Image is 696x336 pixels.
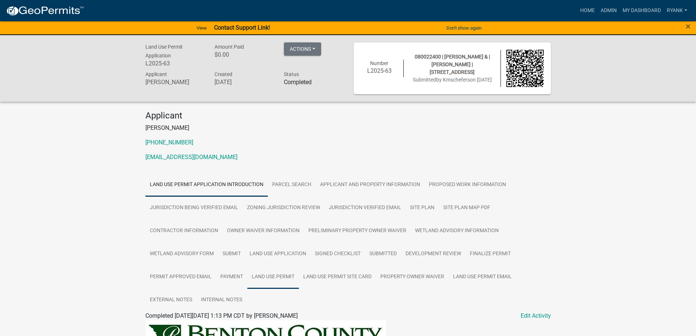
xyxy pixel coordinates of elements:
a: Contractor Information [145,219,223,243]
a: Applicant and Property Information [316,173,425,197]
p: [PERSON_NAME] [145,124,551,132]
a: Wetland Advisory Information [411,219,503,243]
a: Permit Approved Email [145,265,216,289]
a: Internal Notes [197,288,247,312]
a: Site Plan Map PDF [439,196,495,220]
span: Applicant [145,71,167,77]
h4: Applicant [145,110,551,121]
a: Submit [218,242,245,266]
a: Jurisdiction verified email [324,196,406,220]
img: QR code [506,50,544,87]
a: [PHONE_NUMBER] [145,139,193,146]
a: Development Review [401,242,465,266]
a: Land Use Application [245,242,311,266]
a: Preliminary Property Owner Waiver [304,219,411,243]
a: Land Use Permit Email [449,265,516,289]
h6: L2025-63 [361,67,398,74]
button: Actions [284,42,321,56]
span: Land Use Permit Application [145,44,183,58]
a: Zoning Jurisdiction Review [243,196,324,220]
a: Finalize Permit [465,242,515,266]
span: Number [370,60,388,66]
a: Land Use Permit [247,265,299,289]
button: Don't show again [444,22,484,34]
span: 080022400 | [PERSON_NAME] & | [PERSON_NAME] | [STREET_ADDRESS] [415,54,490,75]
a: Submitted [365,242,401,266]
a: Parcel search [268,173,316,197]
a: RyanK [664,4,690,18]
strong: Contact Support Link! [214,24,270,31]
h6: [PERSON_NAME] [145,79,204,86]
a: Payment [216,265,247,289]
a: Edit Activity [521,312,551,320]
a: Admin [598,4,620,18]
a: Owner Waiver Information [223,219,304,243]
h6: $0.00 [214,51,273,58]
span: Amount Paid [214,44,244,50]
span: × [686,21,691,31]
a: Wetland Advisory Form [145,242,218,266]
a: Land Use Permit Site Card [299,265,376,289]
a: Jurisdiction Being Verified Email [145,196,243,220]
a: External Notes [145,288,197,312]
a: [EMAIL_ADDRESS][DOMAIN_NAME] [145,154,237,161]
span: Submitted on [DATE] [413,77,492,83]
a: Site Plan [406,196,439,220]
span: Created [214,71,232,77]
a: Property Owner Waiver [376,265,449,289]
a: Proposed Work Information [425,173,510,197]
strong: Completed [284,79,312,86]
h6: L2025-63 [145,60,204,67]
a: Signed Checklist [311,242,365,266]
span: by Kmschefers [436,77,470,83]
span: Status [284,71,299,77]
a: Land Use Permit Application Introduction [145,173,268,197]
h6: [DATE] [214,79,273,86]
span: Completed [DATE][DATE] 1:13 PM CDT by [PERSON_NAME] [145,312,298,319]
a: Home [577,4,598,18]
a: View [194,22,210,34]
button: Close [686,22,691,31]
a: My Dashboard [620,4,664,18]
